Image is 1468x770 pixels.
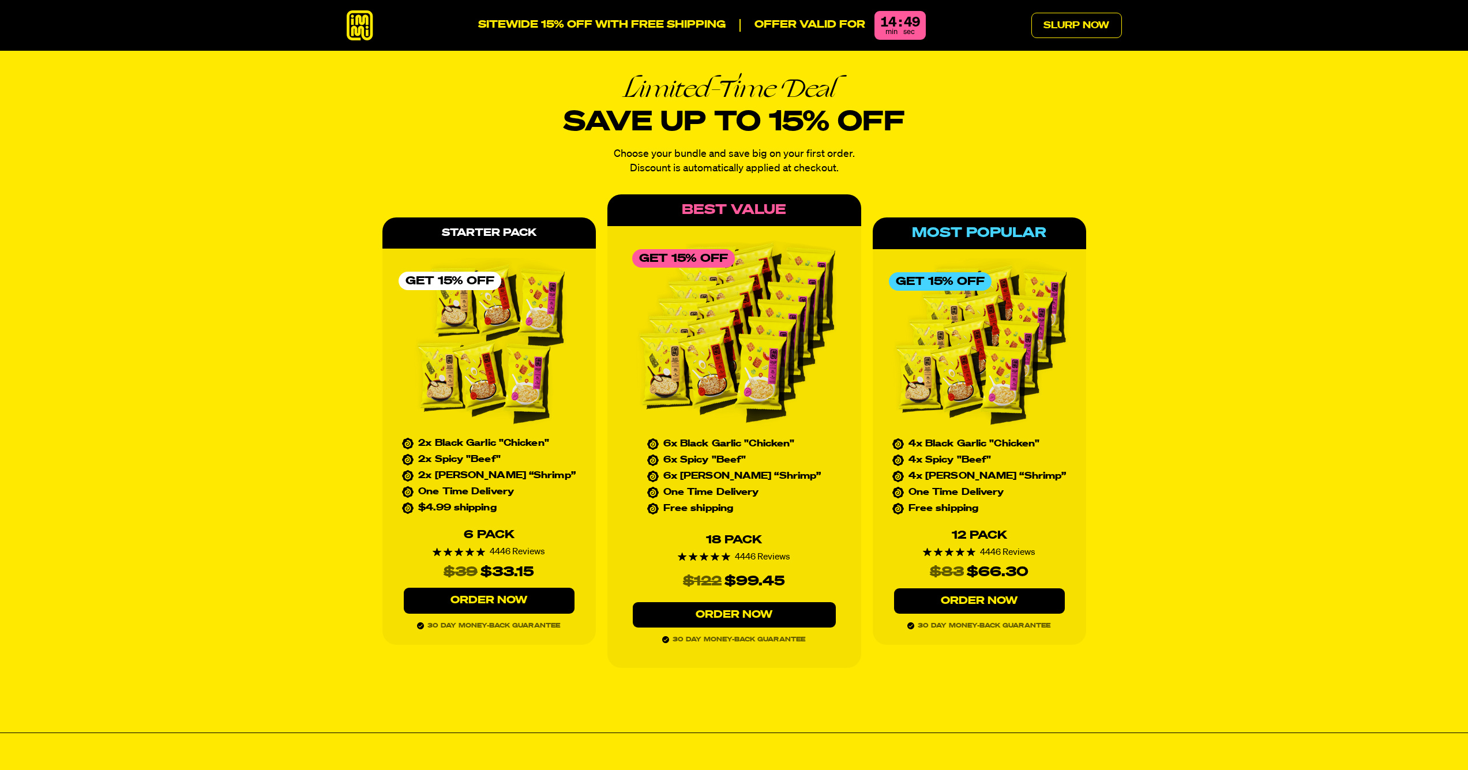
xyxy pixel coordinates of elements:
[724,570,785,592] div: $99.45
[564,74,905,102] em: Limited-Time Deal
[899,16,902,29] div: :
[894,588,1065,614] a: Order Now
[404,588,575,614] a: Order Now
[683,570,722,592] s: $122
[633,602,836,628] a: Order Now
[382,217,596,249] div: Starter Pack
[647,456,821,465] li: 6x Spicy "Beef"
[930,561,964,583] s: $83
[678,553,790,562] div: 4446 Reviews
[607,194,861,226] div: Best Value
[885,28,898,36] span: min
[478,19,726,32] p: SITEWIDE 15% OFF WITH FREE SHIPPING
[417,621,560,645] span: 30 day money-back guarantee
[1031,13,1122,38] a: Slurp Now
[739,19,865,32] p: Offer valid for
[464,529,515,540] div: 6 Pack
[647,504,821,513] li: Free shipping
[564,147,905,176] p: Choose your bundle and save big on your first order. Discount is automatically applied at checkout.
[892,456,1067,465] li: 4x Spicy "Beef"
[892,472,1067,481] li: 4x [PERSON_NAME] “Shrimp”
[647,472,821,481] li: 6x [PERSON_NAME] “Shrimp”
[399,272,501,290] div: Get 15% Off
[892,440,1067,449] li: 4x Black Garlic "Chicken"
[480,561,534,583] div: $33.15
[402,471,576,480] li: 2x [PERSON_NAME] “Shrimp”
[402,455,576,464] li: 2x Spicy "Beef"
[662,634,805,668] span: 30 day money-back guarantee
[892,488,1067,497] li: One Time Delivery
[952,529,1007,541] div: 12 Pack
[923,548,1035,557] div: 4446 Reviews
[402,504,576,513] li: $4.99 shipping
[444,561,478,583] s: $39
[904,16,920,29] div: 49
[402,439,576,448] li: 2x Black Garlic "Chicken"
[433,547,545,557] div: 4446 Reviews
[903,28,915,36] span: sec
[907,621,1050,645] span: 30 day money-back guarantee
[402,487,576,497] li: One Time Delivery
[892,504,1067,513] li: Free shipping
[647,488,821,497] li: One Time Delivery
[880,16,896,29] div: 14
[889,272,992,291] div: Get 15% Off
[967,561,1028,583] div: $66.30
[873,217,1086,249] div: Most Popular
[564,74,905,140] h2: Save up to 15% off
[647,440,821,449] li: 6x Black Garlic "Chicken"
[632,249,735,268] div: Get 15% Off
[706,534,762,546] div: 18 Pack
